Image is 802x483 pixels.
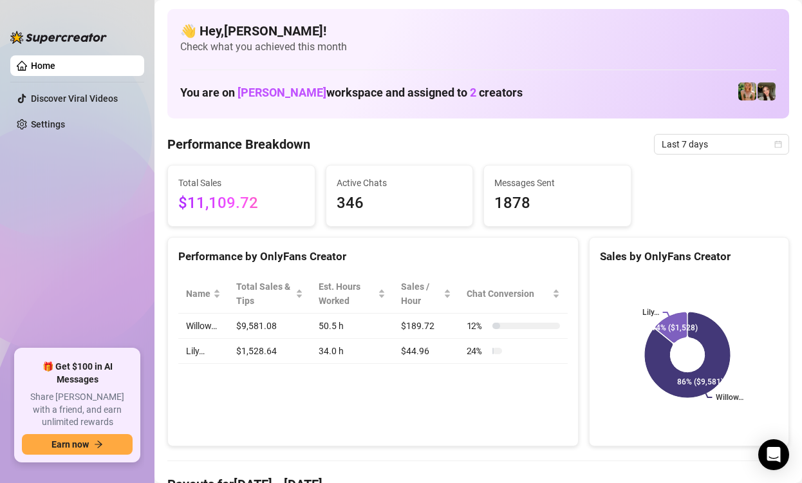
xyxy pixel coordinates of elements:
span: 2 [470,86,476,99]
h4: Performance Breakdown [167,135,310,153]
div: Performance by OnlyFans Creator [178,248,568,265]
span: 24 % [467,344,487,358]
th: Total Sales & Tips [228,274,311,314]
span: 🎁 Get $100 in AI Messages [22,361,133,386]
td: 50.5 h [311,314,394,339]
span: Last 7 days [662,135,781,154]
span: Messages Sent [494,176,620,190]
td: $1,528.64 [228,339,311,364]
a: Settings [31,119,65,129]
th: Chat Conversion [459,274,568,314]
img: Willow [738,82,756,100]
span: 1878 [494,191,620,216]
div: Sales by OnlyFans Creator [600,248,778,265]
span: Share [PERSON_NAME] with a friend, and earn unlimited rewards [22,391,133,429]
td: $44.96 [393,339,458,364]
span: Earn now [51,439,89,450]
span: 12 % [467,319,487,333]
td: Willow… [178,314,228,339]
td: $9,581.08 [228,314,311,339]
h4: 👋 Hey, [PERSON_NAME] ! [180,22,776,40]
span: Sales / Hour [401,279,440,308]
td: 34.0 h [311,339,394,364]
span: 346 [337,191,463,216]
button: Earn nowarrow-right [22,434,133,455]
img: logo-BBDzfeDw.svg [10,31,107,44]
span: Active Chats [337,176,463,190]
span: Check what you achieved this month [180,40,776,54]
span: Total Sales [178,176,304,190]
span: Total Sales & Tips [236,279,293,308]
span: calendar [774,140,782,148]
text: Willow… [716,393,743,402]
span: Name [186,287,210,301]
text: Lily… [642,308,658,317]
h1: You are on workspace and assigned to creators [180,86,523,100]
span: Chat Conversion [467,287,550,301]
img: Lily [758,82,776,100]
div: Open Intercom Messenger [758,439,789,470]
a: Home [31,61,55,71]
td: Lily… [178,339,228,364]
th: Sales / Hour [393,274,458,314]
a: Discover Viral Videos [31,93,118,104]
span: $11,109.72 [178,191,304,216]
span: [PERSON_NAME] [238,86,326,99]
span: arrow-right [94,440,103,449]
th: Name [178,274,228,314]
div: Est. Hours Worked [319,279,376,308]
td: $189.72 [393,314,458,339]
